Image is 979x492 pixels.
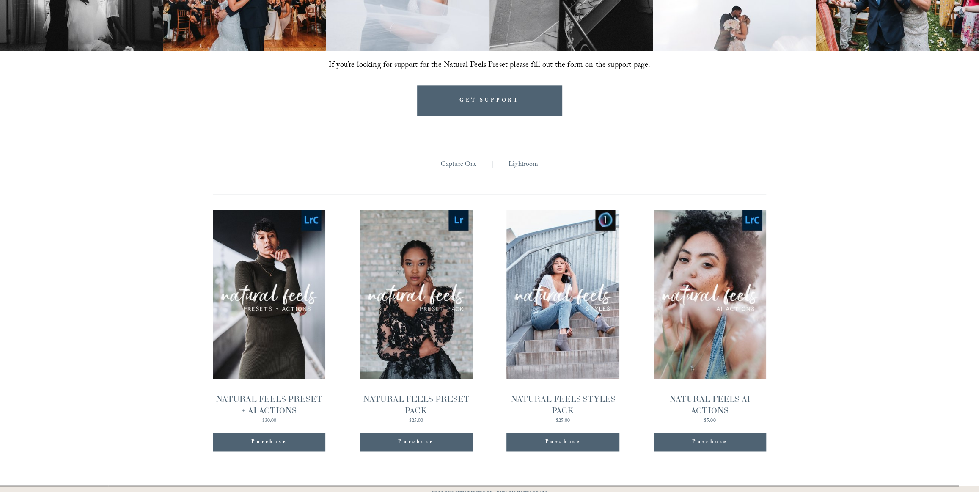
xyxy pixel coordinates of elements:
[654,210,766,424] a: NATURAL FEELS AI ACTIONS
[360,418,472,423] div: $25.00
[360,393,472,416] div: NATURAL FEELS PRESET PACK
[213,418,325,423] div: $30.00
[441,158,477,171] a: Capture One
[654,418,766,423] div: $5.00
[509,158,538,171] a: Lightroom
[213,210,325,424] a: NATURAL FEELS PRESET + AI ACTIONS
[506,393,619,416] div: NATURAL FEELS STYLES PACK
[492,158,494,171] span: |
[360,210,472,424] a: NATURAL FEELS PRESET PACK
[654,393,766,416] div: NATURAL FEELS AI ACTIONS
[417,85,562,115] a: GET SUPPORT
[398,438,434,446] div: Purchase
[506,433,619,451] div: Purchase
[213,433,325,451] div: Purchase
[654,433,766,451] div: Purchase
[329,59,650,72] span: If you’re looking for support for the Natural Feels Preset please fill out the form on the suppor...
[213,393,325,416] div: NATURAL FEELS PRESET + AI ACTIONS
[506,418,619,423] div: $25.00
[506,210,619,424] a: NATURAL FEELS STYLES PACK
[360,433,472,451] div: Purchase
[692,438,727,446] div: Purchase
[545,438,580,446] div: Purchase
[251,438,287,446] div: Purchase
